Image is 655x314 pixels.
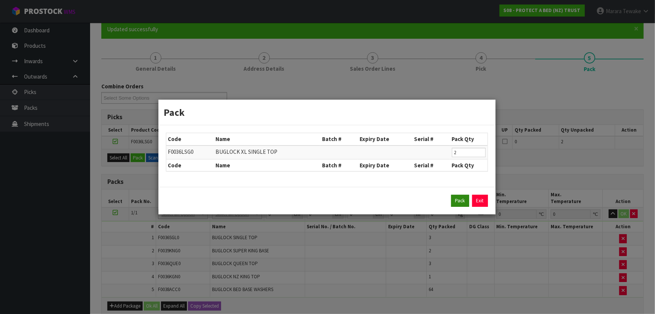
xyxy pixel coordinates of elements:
[164,105,490,119] h3: Pack
[472,195,488,207] a: Exit
[320,159,358,171] th: Batch #
[215,148,277,155] span: BUGLOCK XL SINGLE TOP
[450,133,488,145] th: Pack Qty
[214,133,320,145] th: Name
[412,133,450,145] th: Serial #
[358,159,412,171] th: Expiry Date
[166,159,214,171] th: Code
[450,159,488,171] th: Pack Qty
[168,148,194,155] span: F0036LSG0
[214,159,320,171] th: Name
[358,133,412,145] th: Expiry Date
[451,195,469,207] button: Pack
[412,159,450,171] th: Serial #
[320,133,358,145] th: Batch #
[166,133,214,145] th: Code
